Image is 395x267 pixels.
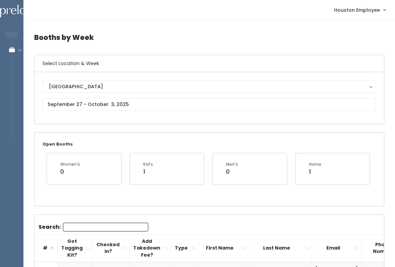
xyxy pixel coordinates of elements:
button: [GEOGRAPHIC_DATA] [43,80,376,93]
div: 1 [309,167,321,176]
div: Women's [60,161,80,167]
th: Add Takedown Fee?: activate to sort column ascending [130,234,171,262]
div: Home [309,161,321,167]
th: First Name: activate to sort column ascending [199,234,248,262]
div: Kid's [143,161,153,167]
div: 0 [60,167,80,176]
th: Checked in?: activate to sort column ascending [93,234,130,262]
div: [GEOGRAPHIC_DATA] [49,83,370,90]
small: Open Booths [43,141,73,147]
h4: Booths by Week [34,28,384,47]
h6: Select Location & Week [34,55,384,72]
input: Search: [63,223,148,231]
div: Men's [226,161,238,167]
label: Search: [38,223,148,231]
input: September 27 - October 3, 2025 [43,98,376,111]
th: #: activate to sort column descending [34,234,58,262]
th: Last Name: activate to sort column ascending [248,234,312,262]
a: Houston Employee [327,3,392,17]
th: Email: activate to sort column ascending [312,234,362,262]
div: 0 [226,167,238,176]
div: 1 [143,167,153,176]
span: Houston Employee [334,6,380,14]
th: Got Tagging Kit?: activate to sort column ascending [58,234,93,262]
th: Type: activate to sort column ascending [171,234,199,262]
